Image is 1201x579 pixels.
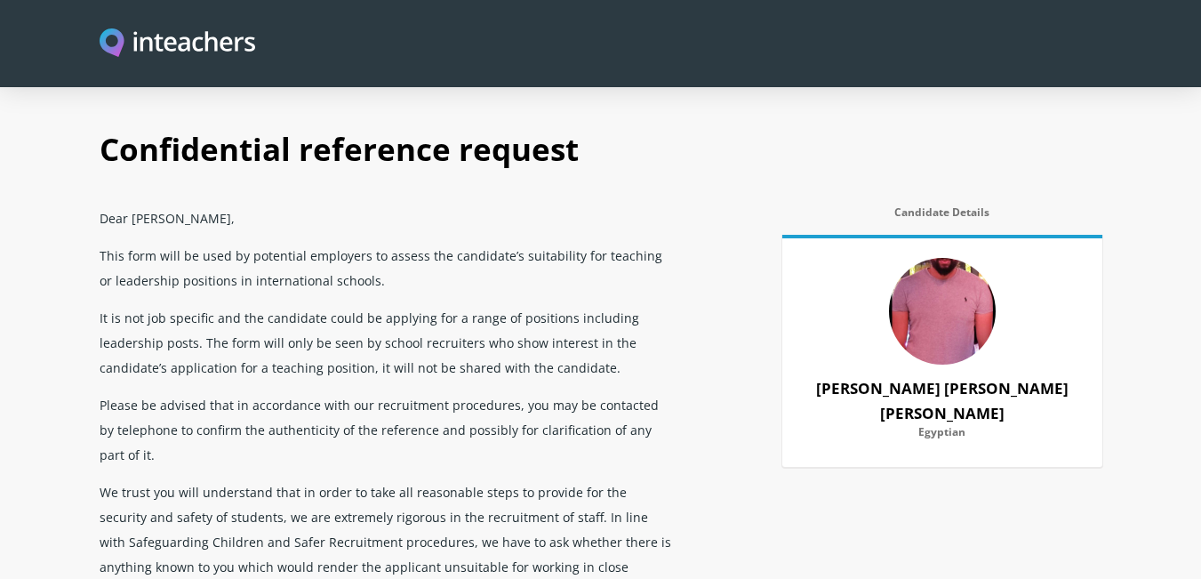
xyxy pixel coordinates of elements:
label: Candidate Details [782,206,1102,229]
img: 80375 [889,258,996,365]
p: Dear [PERSON_NAME], [100,199,676,237]
p: Please be advised that in accordance with our recruitment procedures, you may be contacted by tel... [100,386,676,473]
strong: [PERSON_NAME] [PERSON_NAME] [PERSON_NAME] [816,378,1069,423]
img: Inteachers [100,28,256,60]
label: Egyptian [804,426,1081,449]
p: It is not job specific and the candidate could be applying for a range of positions including lea... [100,299,676,386]
h1: Confidential reference request [100,112,1102,199]
a: Visit this site's homepage [100,28,256,60]
p: This form will be used by potential employers to assess the candidate’s suitability for teaching ... [100,237,676,299]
